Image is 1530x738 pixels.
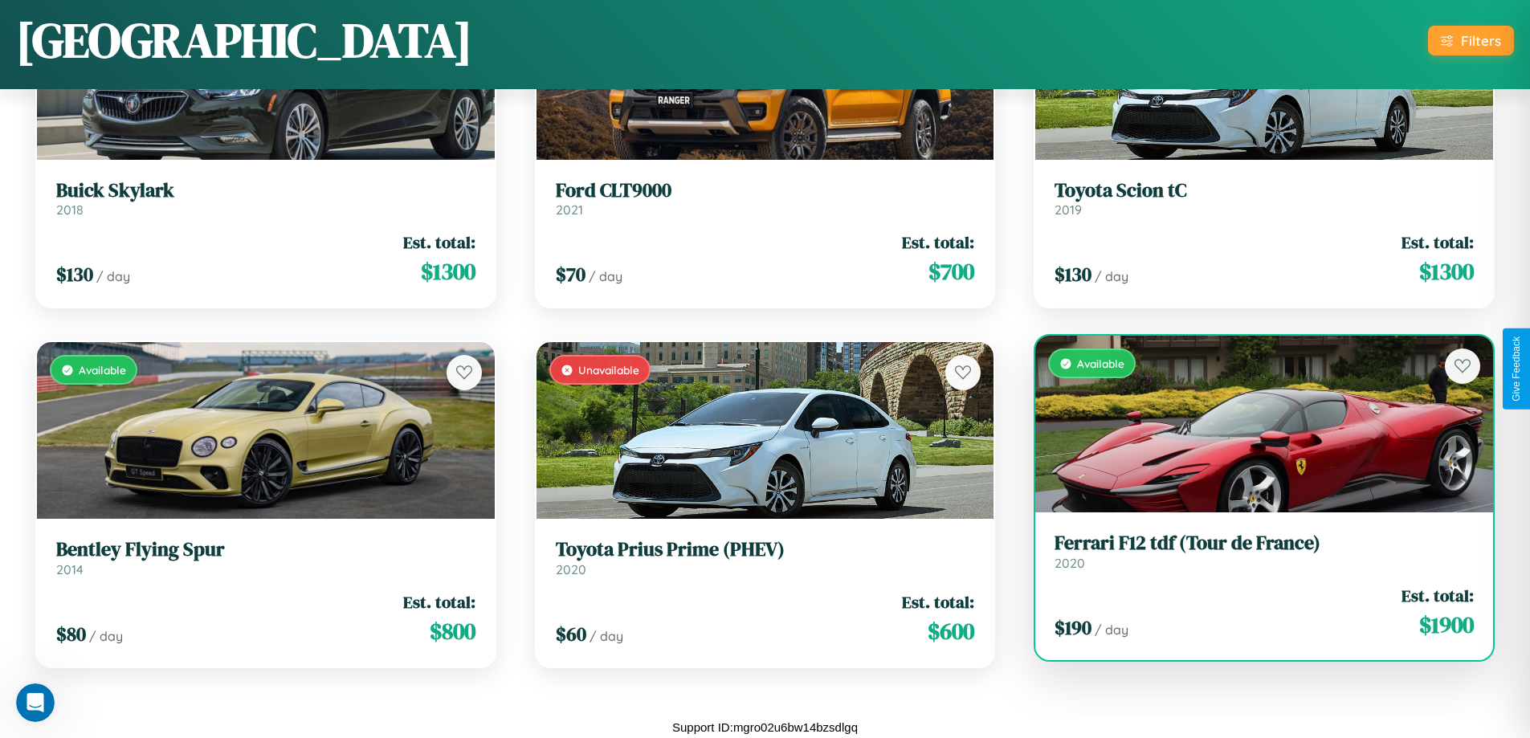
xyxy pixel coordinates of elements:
[1419,609,1474,641] span: $ 1900
[556,561,586,577] span: 2020
[1055,202,1082,218] span: 2019
[1095,268,1128,284] span: / day
[421,255,475,287] span: $ 1300
[672,716,858,738] p: Support ID: mgro02u6bw14bzsdlgq
[928,255,974,287] span: $ 700
[1511,336,1522,402] div: Give Feedback
[1055,532,1474,555] h3: Ferrari F12 tdf (Tour de France)
[578,363,639,377] span: Unavailable
[56,202,84,218] span: 2018
[56,561,84,577] span: 2014
[902,230,974,254] span: Est. total:
[56,261,93,287] span: $ 130
[1055,532,1474,571] a: Ferrari F12 tdf (Tour de France)2020
[56,621,86,647] span: $ 80
[1419,255,1474,287] span: $ 1300
[1461,32,1501,49] div: Filters
[1095,622,1128,638] span: / day
[403,230,475,254] span: Est. total:
[56,538,475,577] a: Bentley Flying Spur2014
[56,538,475,561] h3: Bentley Flying Spur
[96,268,130,284] span: / day
[1401,230,1474,254] span: Est. total:
[556,261,585,287] span: $ 70
[1055,555,1085,571] span: 2020
[1055,261,1091,287] span: $ 130
[556,179,975,218] a: Ford CLT90002021
[902,590,974,614] span: Est. total:
[89,628,123,644] span: / day
[590,628,623,644] span: / day
[16,683,55,722] iframe: Intercom live chat
[1077,357,1124,370] span: Available
[556,621,586,647] span: $ 60
[556,202,583,218] span: 2021
[1055,179,1474,202] h3: Toyota Scion tC
[1055,179,1474,218] a: Toyota Scion tC2019
[1055,614,1091,641] span: $ 190
[928,615,974,647] span: $ 600
[16,7,472,73] h1: [GEOGRAPHIC_DATA]
[556,538,975,577] a: Toyota Prius Prime (PHEV)2020
[556,538,975,561] h3: Toyota Prius Prime (PHEV)
[403,590,475,614] span: Est. total:
[430,615,475,647] span: $ 800
[56,179,475,218] a: Buick Skylark2018
[1401,584,1474,607] span: Est. total:
[79,363,126,377] span: Available
[589,268,622,284] span: / day
[556,179,975,202] h3: Ford CLT9000
[1428,26,1514,55] button: Filters
[56,179,475,202] h3: Buick Skylark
